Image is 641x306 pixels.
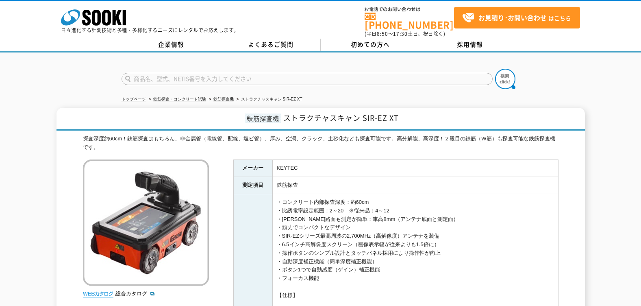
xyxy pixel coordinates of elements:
[233,177,272,194] th: 測定項目
[115,291,155,297] a: 総合カタログ
[235,95,302,104] li: ストラクチャスキャン SIR-EZ XT
[122,97,146,101] a: トップページ
[233,160,272,177] th: メーカー
[454,7,580,28] a: お見積り･お問い合わせはこちら
[61,28,239,33] p: 日々進化する計測技術と多種・多様化するニーズにレンタルでお応えします。
[221,39,321,51] a: よくあるご質問
[393,30,408,37] span: 17:30
[321,39,420,51] a: 初めての方へ
[365,30,445,37] span: (平日 ～ 土日、祝日除く)
[462,12,571,24] span: はこちら
[83,290,113,298] img: webカタログ
[478,13,547,22] strong: お見積り･お問い合わせ
[495,69,515,89] img: btn_search.png
[272,177,558,194] td: 鉄筋探査
[365,13,454,29] a: [PHONE_NUMBER]
[365,7,454,12] span: お電話でのお問い合わせは
[283,112,399,123] span: ストラクチャスキャン SIR-EZ XT
[122,73,493,85] input: 商品名、型式、NETIS番号を入力してください
[83,160,209,286] img: ストラクチャスキャン SIR-EZ XT
[153,97,206,101] a: 鉄筋探査・コンクリート試験
[213,97,234,101] a: 鉄筋探査機
[83,135,558,152] div: 探査深度約60cm！鉄筋探査はもちろん、非金属管（電線管、配線、塩ビ管）、厚み、空洞、クラック、土砂化なども探査可能です。高分解能、高深度！２段目の鉄筋（W筋）も探査可能な鉄筋探査機です。
[351,40,390,49] span: 初めての方へ
[122,39,221,51] a: 企業情報
[420,39,520,51] a: 採用情報
[245,114,281,123] span: 鉄筋探査機
[272,160,558,177] td: KEYTEC
[377,30,388,37] span: 8:50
